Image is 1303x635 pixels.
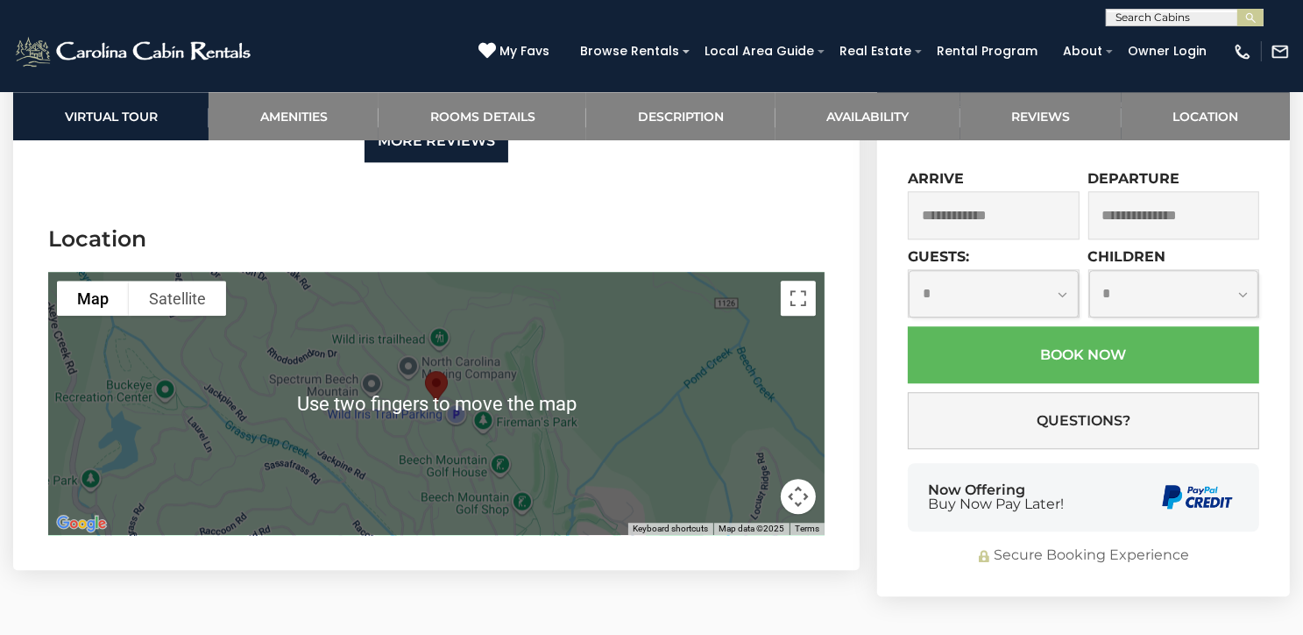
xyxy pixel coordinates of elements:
button: Map camera controls [781,479,816,514]
button: Show street map [57,281,129,316]
a: Location [1122,92,1290,140]
div: Secure Booking Experience [908,546,1259,566]
a: Rooms Details [379,92,586,140]
button: Book Now [908,326,1259,383]
a: About [1054,38,1111,65]
a: My Favs [478,42,554,61]
label: Guests: [908,248,969,265]
span: Buy Now Pay Later! [928,497,1064,511]
a: Availability [775,92,960,140]
button: Questions? [908,392,1259,449]
button: Toggle fullscreen view [781,281,816,316]
img: phone-regular-white.png [1233,42,1252,61]
a: Virtual Tour [13,92,209,140]
div: Mountain Abbey [418,364,455,410]
label: Arrive [908,170,964,187]
a: Reviews [960,92,1122,140]
div: Now Offering [928,483,1064,511]
span: Map data ©2025 [719,524,784,533]
a: Owner Login [1119,38,1215,65]
h3: Location [48,224,825,254]
a: Open this area in Google Maps (opens a new window) [53,512,110,535]
label: Departure [1088,170,1180,187]
a: Rental Program [928,38,1046,65]
a: Terms (opens in new tab) [795,524,819,533]
span: My Favs [499,42,549,61]
img: mail-regular-white.png [1271,42,1290,61]
a: Real Estate [831,38,920,65]
a: More Reviews [365,121,508,162]
img: White-1-2.png [13,34,256,69]
a: Browse Rentals [571,38,688,65]
button: Keyboard shortcuts [633,523,708,535]
label: Children [1088,248,1166,265]
a: Local Area Guide [696,38,823,65]
img: Google [53,512,110,535]
button: Show satellite imagery [129,281,226,316]
a: Description [586,92,775,140]
a: Amenities [209,92,379,140]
